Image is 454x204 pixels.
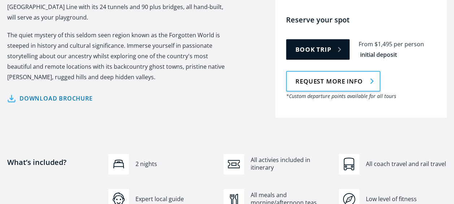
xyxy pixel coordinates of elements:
h4: What’s included? [7,157,101,195]
div: From [359,40,373,48]
p: The quiet mystery of this seldom seen region known as the Forgotten World is steeped in history a... [7,30,231,82]
a: Download brochure [7,93,93,104]
div: All activies included in itinerary [251,156,332,172]
div: Low level of fitness [366,195,447,203]
div: per person [394,40,424,48]
h4: Reserve your spot [286,15,443,25]
div: 2 nights [135,160,216,168]
div: $1,495 [375,40,392,48]
div: initial deposit [360,51,397,59]
div: Expert local guide [135,195,216,203]
em: *Custom departure points available for all tours [286,93,396,99]
a: Request more info [286,71,380,92]
div: All coach travel and rail travel [366,160,447,168]
a: Book trip [286,39,350,60]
